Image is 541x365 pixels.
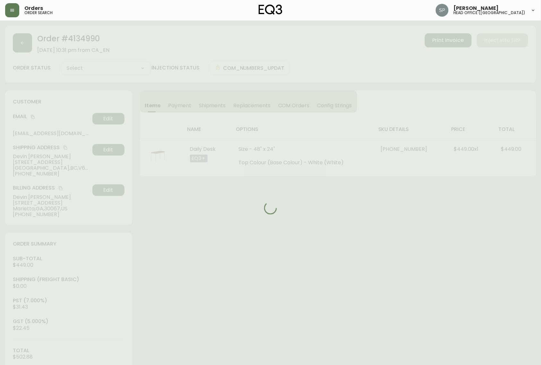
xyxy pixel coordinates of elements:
[454,6,499,11] span: [PERSON_NAME]
[259,4,282,15] img: logo
[454,11,526,15] h5: head office ([GEOGRAPHIC_DATA])
[24,6,43,11] span: Orders
[24,11,53,15] h5: order search
[436,4,449,17] img: 0cb179e7bf3690758a1aaa5f0aafa0b4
